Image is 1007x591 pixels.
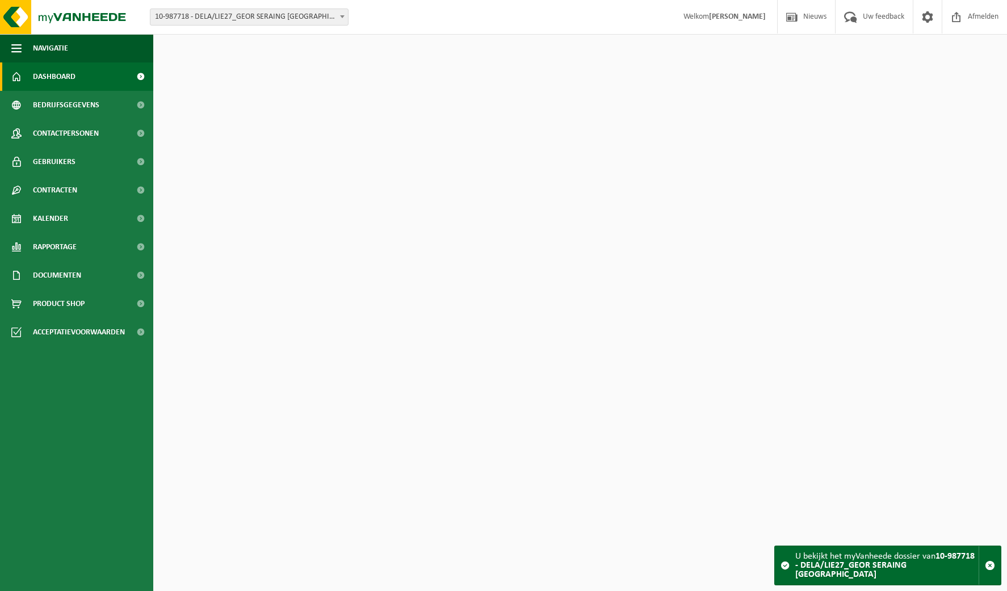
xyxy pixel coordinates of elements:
[709,12,766,21] strong: [PERSON_NAME]
[150,9,349,26] span: 10-987718 - DELA/LIE27_GEOR SERAING RUE DU PAIRAY - SERAING
[33,148,75,176] span: Gebruikers
[33,233,77,261] span: Rapportage
[33,176,77,204] span: Contracten
[795,552,975,579] strong: 10-987718 - DELA/LIE27_GEOR SERAING [GEOGRAPHIC_DATA]
[795,546,979,585] div: U bekijkt het myVanheede dossier van
[33,119,99,148] span: Contactpersonen
[33,290,85,318] span: Product Shop
[150,9,348,25] span: 10-987718 - DELA/LIE27_GEOR SERAING RUE DU PAIRAY - SERAING
[33,204,68,233] span: Kalender
[33,261,81,290] span: Documenten
[33,318,125,346] span: Acceptatievoorwaarden
[33,91,99,119] span: Bedrijfsgegevens
[33,62,75,91] span: Dashboard
[33,34,68,62] span: Navigatie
